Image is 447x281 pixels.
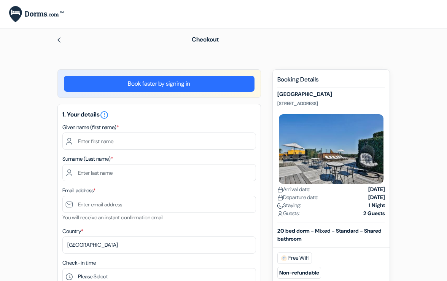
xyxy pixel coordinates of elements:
h5: 1. Your details [62,110,256,120]
p: [STREET_ADDRESS] [277,101,385,107]
img: calendar.svg [277,195,283,201]
span: Departure date: [277,193,318,201]
a: error_outline [100,110,109,118]
input: Enter email address [62,196,256,213]
strong: [DATE] [368,193,385,201]
small: Non-refundable [277,267,321,279]
span: Checkout [192,35,219,43]
img: free_wifi.svg [281,255,287,261]
label: Country [62,227,83,235]
strong: 2 Guests [363,209,385,217]
h5: Booking Details [277,76,385,88]
span: Free Wifi [277,252,312,264]
strong: 1 Night [369,201,385,209]
i: error_outline [100,110,109,120]
input: Enter first name [62,133,256,150]
small: You will receive an instant confirmation email [62,214,164,221]
img: moon.svg [277,203,283,209]
h5: [GEOGRAPHIC_DATA] [277,91,385,97]
strong: [DATE] [368,185,385,193]
img: Dorms.com [9,6,64,22]
b: 20 bed dorm - Mixed - Standard - Shared bathroom [277,227,382,242]
input: Enter last name [62,164,256,181]
span: Staying: [277,201,301,209]
span: Guests: [277,209,300,217]
a: Book faster by signing in [64,76,255,92]
label: Check-in time [62,259,96,267]
span: Arrival date: [277,185,310,193]
label: Email address [62,187,95,195]
img: user_icon.svg [277,211,283,217]
img: calendar.svg [277,187,283,193]
img: left_arrow.svg [56,37,62,43]
label: Surname (Last name) [62,155,113,163]
label: Given name (first name) [62,123,119,131]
